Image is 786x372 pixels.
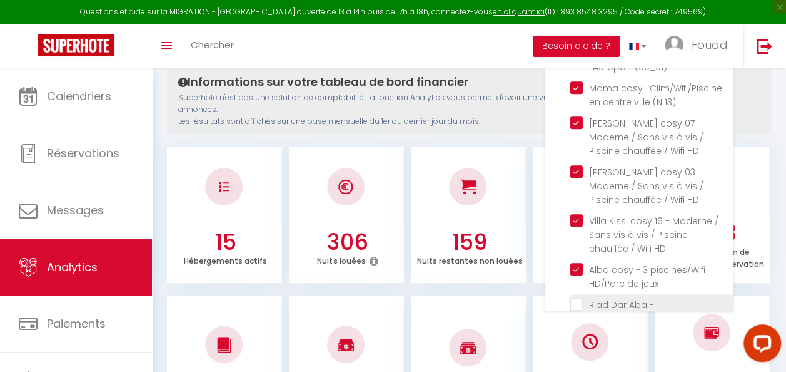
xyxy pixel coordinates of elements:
iframe: LiveChat chat widget [733,319,786,372]
span: Villa Kissi cosy 16 - Moderne / Sans vis à vis / Piscine chauffée / Wifi HD [589,215,718,255]
img: Super Booking [38,34,114,56]
img: ... [665,36,683,54]
p: Superhote n'est pas une solution de comptabilité. La fonction Analytics vous permet d'avoir une v... [178,92,760,128]
span: Chercher [191,38,234,51]
img: NO IMAGE [582,334,598,349]
p: Nuits louées [317,253,365,266]
img: logout [757,38,772,54]
span: Fouad [692,37,728,53]
a: en cliquant ici [493,6,545,17]
span: Mama cosy- Clim/Wifi/Piscine en centre ville (N 13) [589,82,722,108]
span: [PERSON_NAME] cosy 07 - Moderne / Sans vis à vis / Piscine chauffée / Wifi HD [589,117,703,157]
span: Alba cosy - 3 piscines/Wifi HD/Parc de jeux [589,264,705,290]
span: [PERSON_NAME] cosy 03 - Moderne / Sans vis à vis / Piscine chauffée / Wifi HD [589,166,703,206]
span: Messages [47,202,104,218]
span: Analytics [47,259,98,275]
p: Nuits restantes non louées [416,253,522,266]
a: Chercher [181,24,243,68]
p: Hébergements actifs [184,253,267,266]
button: Besoin d'aide ? [533,36,620,57]
h3: 15 [173,229,278,256]
h4: Informations sur votre tableau de bord financier [178,75,760,89]
h3: 159 [416,229,522,256]
img: NO IMAGE [219,182,229,192]
img: NO IMAGE [704,325,720,340]
h3: 306 [295,229,400,256]
span: Calendriers [47,88,111,104]
span: Paiements [47,316,106,331]
a: ... Fouad [655,24,743,68]
h3: 65.81 % [538,229,644,256]
span: Réservations [47,145,119,161]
